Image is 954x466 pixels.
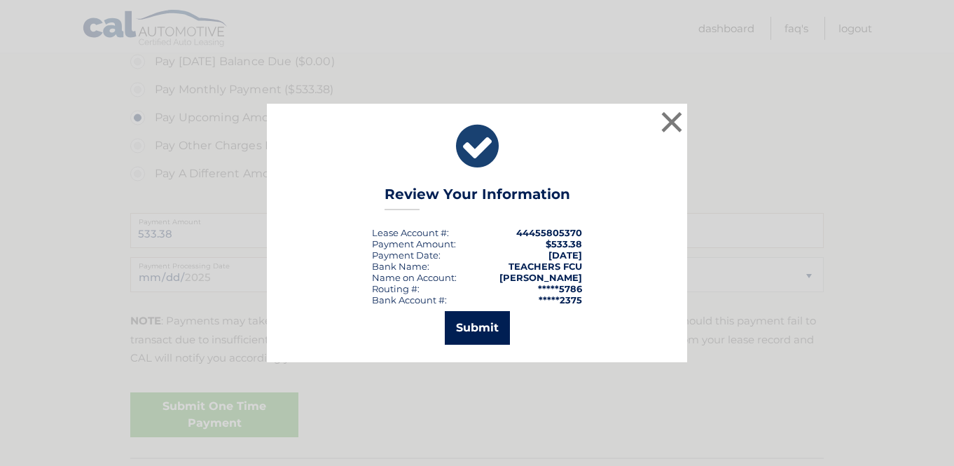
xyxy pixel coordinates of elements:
strong: TEACHERS FCU [509,261,582,272]
strong: [PERSON_NAME] [499,272,582,283]
strong: 44455805370 [516,227,582,238]
div: : [372,249,441,261]
div: Bank Name: [372,261,429,272]
div: Payment Amount: [372,238,456,249]
div: Lease Account #: [372,227,449,238]
span: [DATE] [548,249,582,261]
button: Submit [445,311,510,345]
span: $533.38 [546,238,582,249]
h3: Review Your Information [385,186,570,210]
button: × [658,108,686,136]
div: Name on Account: [372,272,457,283]
div: Bank Account #: [372,294,447,306]
span: Payment Date [372,249,438,261]
div: Routing #: [372,283,420,294]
